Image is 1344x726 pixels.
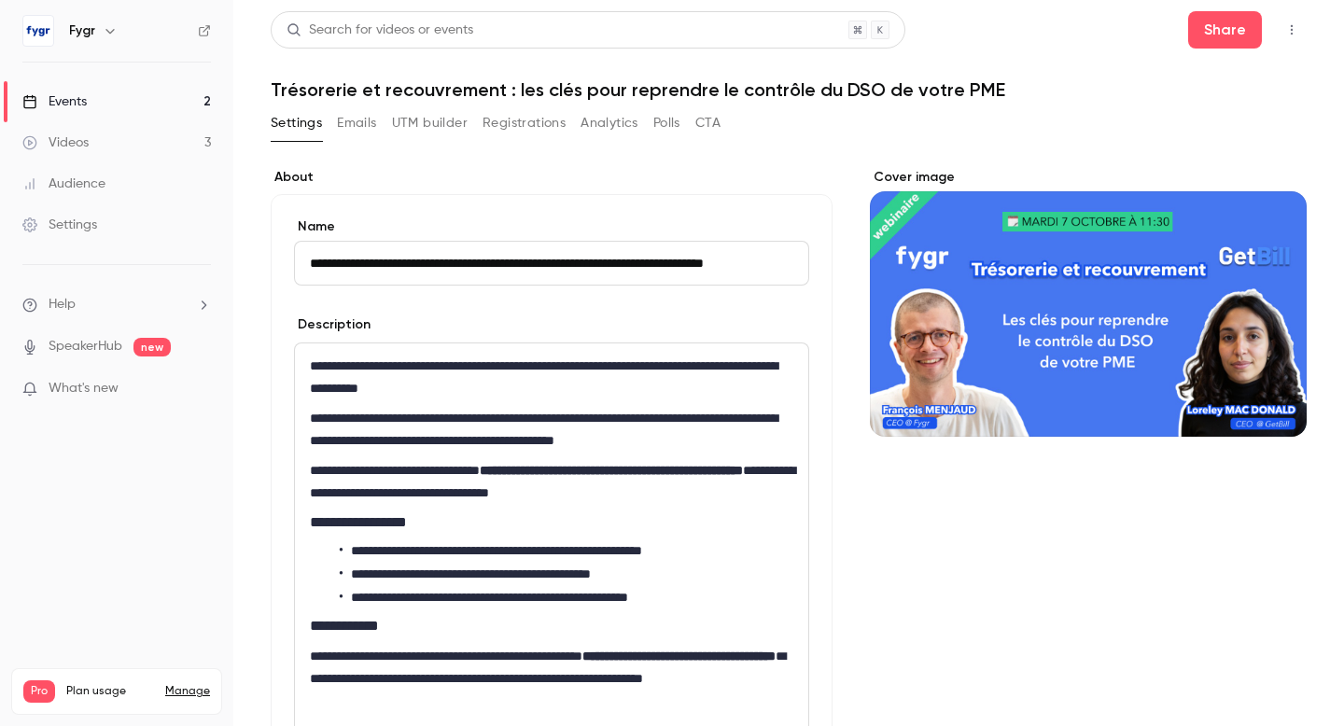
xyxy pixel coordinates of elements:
button: CTA [695,108,721,138]
label: Name [294,217,809,236]
button: Analytics [581,108,638,138]
label: About [271,168,833,187]
div: Settings [22,216,97,234]
span: What's new [49,379,119,398]
label: Description [294,315,371,334]
span: Plan usage [66,684,154,699]
a: SpeakerHub [49,337,122,356]
section: Cover image [870,168,1307,437]
span: Help [49,295,76,314]
button: UTM builder [392,108,468,138]
a: Manage [165,684,210,699]
span: Pro [23,680,55,703]
button: Share [1188,11,1262,49]
label: Cover image [870,168,1307,187]
h6: Fygr [69,21,95,40]
div: Events [22,92,87,111]
iframe: Noticeable Trigger [189,381,211,398]
span: new [133,338,171,356]
button: Emails [337,108,376,138]
button: Polls [653,108,680,138]
div: Audience [22,175,105,193]
li: help-dropdown-opener [22,295,211,314]
img: Fygr [23,16,53,46]
div: Videos [22,133,89,152]
button: Registrations [483,108,566,138]
div: Search for videos or events [287,21,473,40]
h1: Trésorerie et recouvrement : les clés pour reprendre le contrôle du DSO de votre PME [271,78,1307,101]
button: Settings [271,108,322,138]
